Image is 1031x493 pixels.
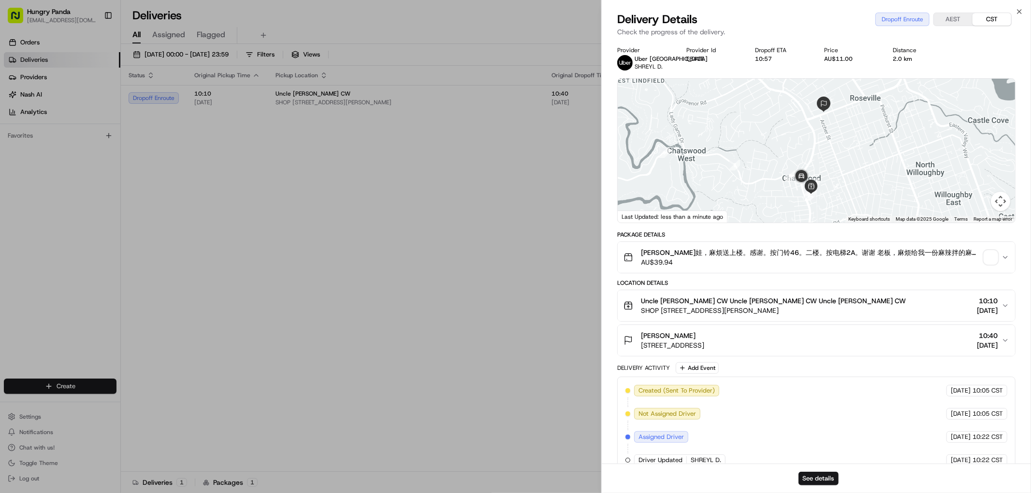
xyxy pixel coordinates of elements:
img: 1753817452368-0c19585d-7be3-40d9-9a41-2dc781b3d1eb [20,92,38,110]
a: 📗Knowledge Base [6,212,78,229]
button: CST [973,13,1011,26]
span: Pylon [96,239,117,247]
button: [PERSON_NAME][STREET_ADDRESS]10:40[DATE] [618,325,1015,356]
span: Driver Updated [639,456,682,465]
div: Provider [617,46,671,54]
span: [PERSON_NAME] [30,150,78,157]
button: [PERSON_NAME]娃，麻烦送上楼。感谢。按门铃46。二楼。按电梯2A。谢谢 老板，麻烦给我一份麻辣拌的麻酱料。非常感谢。 Plz always check order number, c... [618,242,1015,273]
div: 💻 [82,217,89,225]
span: SHOP [STREET_ADDRESS][PERSON_NAME] [641,306,906,315]
span: Map data ©2025 Google [896,216,948,222]
div: Package Details [617,231,1016,239]
span: 10:40 [977,331,998,340]
span: 10:10 [977,296,998,306]
div: 7 [729,160,740,170]
span: [DATE] [951,456,971,465]
input: Clear [25,62,160,72]
a: Powered byPylon [68,239,117,247]
span: AU$39.94 [641,257,980,267]
span: Delivery Details [617,12,697,27]
span: [DATE] [951,433,971,441]
button: Add Event [676,362,719,374]
img: 1736555255976-a54dd68f-1ca7-489b-9aae-adbdc363a1c4 [10,92,27,110]
div: Distance [893,46,947,54]
button: See all [150,124,176,135]
span: API Documentation [91,216,155,225]
div: Past conversations [10,126,65,133]
span: 10:05 CST [973,409,1003,418]
button: AEST [934,13,973,26]
button: Map camera controls [991,192,1010,211]
div: Price [824,46,878,54]
button: E841E [686,55,704,63]
div: 6 [659,147,669,158]
span: [PERSON_NAME]娃，麻烦送上楼。感谢。按门铃46。二楼。按电梯2A。谢谢 老板，麻烦给我一份麻辣拌的麻酱料。非常感谢。 Plz always check order number, c... [641,248,980,257]
div: Dropoff ETA [755,46,809,54]
span: Not Assigned Driver [639,409,696,418]
span: [PERSON_NAME] [641,331,696,340]
p: Welcome 👋 [10,39,176,54]
div: 10:57 [755,55,809,63]
span: [DATE] [977,306,998,315]
span: • [32,176,35,183]
span: [STREET_ADDRESS] [641,340,704,350]
span: Uncle [PERSON_NAME] CW Uncle [PERSON_NAME] CW Uncle [PERSON_NAME] CW [641,296,906,306]
div: 8 [785,170,796,181]
div: 📗 [10,217,17,225]
div: Delivery Activity [617,364,670,372]
span: Uber [GEOGRAPHIC_DATA] [635,55,708,63]
img: Bea Lacdao [10,141,25,156]
a: Report a map error [973,216,1012,222]
div: 10 [809,178,820,189]
div: Start new chat [44,92,159,102]
span: Assigned Driver [639,433,684,441]
span: 8月19日 [86,150,108,157]
div: We're available if you need us! [44,102,133,110]
span: 10:05 CST [973,386,1003,395]
span: SHREYL D. [691,456,721,465]
button: See details [799,472,839,485]
a: 💻API Documentation [78,212,159,229]
div: Last Updated: less than a minute ago [618,211,727,223]
span: 10:22 CST [973,433,1003,441]
span: [DATE] [951,386,971,395]
button: Uncle [PERSON_NAME] CW Uncle [PERSON_NAME] CW Uncle [PERSON_NAME] CWSHOP [STREET_ADDRESS][PERSON_... [618,290,1015,321]
span: SHREYL D. [635,63,663,70]
img: 1736555255976-a54dd68f-1ca7-489b-9aae-adbdc363a1c4 [19,150,27,158]
img: uber-new-logo.jpeg [617,55,633,70]
span: • [80,150,84,157]
img: Google [620,210,652,223]
a: Terms (opens in new tab) [954,216,968,222]
span: Created (Sent To Provider) [639,386,715,395]
span: 10:22 CST [973,456,1003,465]
p: Check the progress of the delivery. [617,27,1016,37]
span: [DATE] [977,340,998,350]
span: [DATE] [951,409,971,418]
button: Keyboard shortcuts [848,216,890,223]
div: Provider Id [686,46,740,54]
span: 8月15日 [37,176,60,183]
a: Open this area in Google Maps (opens a new window) [620,210,652,223]
button: Start new chat [164,95,176,107]
div: AU$11.00 [824,55,878,63]
img: Nash [10,10,29,29]
div: 2.0 km [893,55,947,63]
div: Location Details [617,279,1016,287]
span: Knowledge Base [19,216,74,225]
